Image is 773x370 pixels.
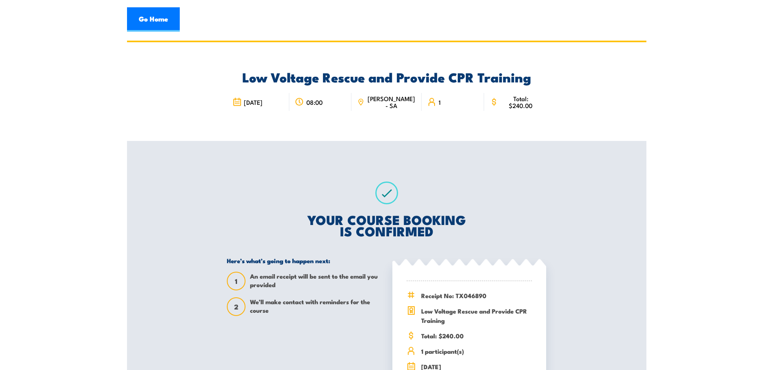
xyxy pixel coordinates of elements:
a: Go Home [127,7,180,32]
span: Receipt No: TX046890 [421,291,532,300]
span: Low Voltage Rescue and Provide CPR Training [421,306,532,325]
span: 08:00 [306,99,323,106]
span: Total: $240.00 [421,331,532,340]
span: 1 [439,99,441,106]
span: [PERSON_NAME] - SA [367,95,416,109]
span: 2 [228,303,245,311]
span: 1 participant(s) [421,346,532,356]
span: 1 [228,277,245,286]
span: Total: $240.00 [501,95,540,109]
span: An email receipt will be sent to the email you provided [250,272,381,290]
span: [DATE] [244,99,263,106]
h2: YOUR COURSE BOOKING IS CONFIRMED [227,214,546,236]
h2: Low Voltage Rescue and Provide CPR Training [227,71,546,82]
h5: Here’s what’s going to happen next: [227,257,381,264]
span: We’ll make contact with reminders for the course [250,297,381,316]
